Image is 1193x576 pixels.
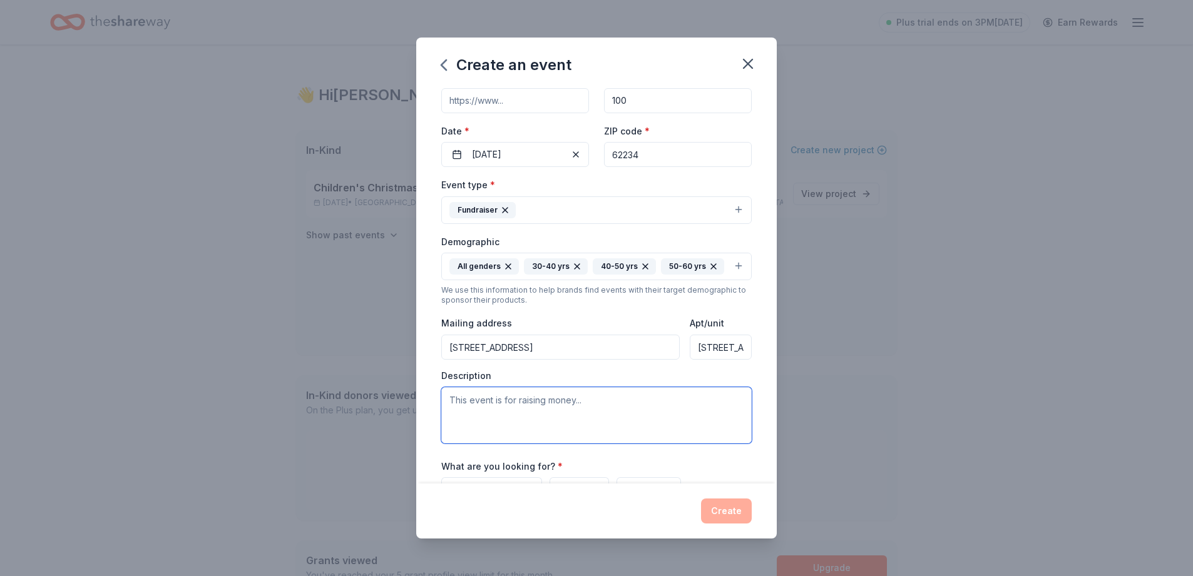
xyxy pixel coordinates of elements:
span: Snacks [642,481,673,496]
input: Enter a US address [441,335,680,360]
span: Meals [575,481,602,496]
label: Description [441,370,491,382]
label: What are you looking for? [441,460,563,473]
span: Auction & raffle [466,481,535,496]
button: All genders30-40 yrs40-50 yrs50-60 yrs [441,253,752,280]
input: https://www... [441,88,589,113]
div: We use this information to help brands find events with their target demographic to sponsor their... [441,285,752,305]
button: [DATE] [441,142,589,167]
label: Event type [441,179,495,191]
label: Mailing address [441,317,512,330]
div: All genders [449,258,519,275]
input: 20 [604,88,752,113]
div: 30-40 yrs [524,258,588,275]
label: Demographic [441,236,499,248]
div: 50-60 yrs [661,258,724,275]
button: Auction & raffle [441,477,542,500]
input: 12345 (U.S. only) [604,142,752,167]
label: Date [441,125,589,138]
div: 40-50 yrs [593,258,656,275]
button: Fundraiser [441,196,752,224]
button: Snacks [617,477,681,500]
div: Fundraiser [449,202,516,218]
div: Create an event [441,55,571,75]
label: ZIP code [604,125,650,138]
button: Meals [550,477,609,500]
label: Apt/unit [690,317,724,330]
input: # [690,335,752,360]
